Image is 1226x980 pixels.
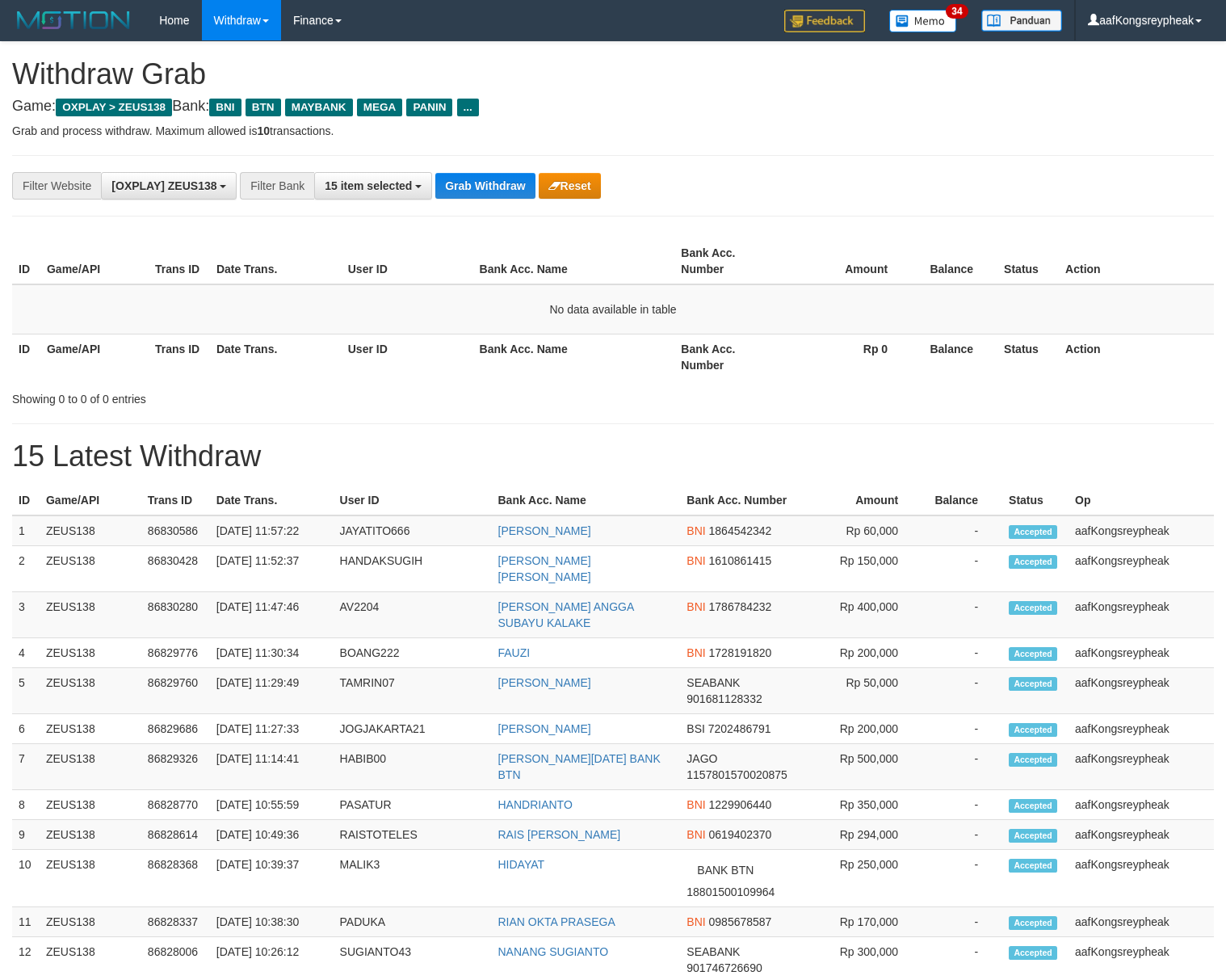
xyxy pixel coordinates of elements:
td: 7 [12,744,40,790]
th: Bank Acc. Number [680,486,802,515]
div: Filter Website [12,172,101,200]
span: BNI [686,798,705,811]
th: Trans ID [149,238,210,284]
span: Accepted [1009,647,1057,661]
span: Accepted [1009,525,1057,539]
th: Date Trans. [210,486,334,515]
span: Copy 0619402370 to clipboard [709,828,772,841]
th: Trans ID [149,334,210,380]
td: [DATE] 11:29:49 [210,668,334,714]
td: ZEUS138 [40,515,141,546]
td: Rp 50,000 [802,668,922,714]
th: Bank Acc. Name [492,486,681,515]
td: - [922,850,1002,907]
td: aafKongsreypheak [1069,638,1214,668]
th: Game/API [40,238,149,284]
span: Copy 901681128332 to clipboard [686,692,762,705]
td: [DATE] 11:57:22 [210,515,334,546]
th: Amount [783,238,912,284]
td: 2 [12,546,40,592]
a: [PERSON_NAME] [498,676,591,689]
th: Status [997,334,1059,380]
td: aafKongsreypheak [1069,546,1214,592]
span: MAYBANK [285,99,353,116]
td: Rp 500,000 [802,744,922,790]
th: Status [1002,486,1069,515]
td: 6 [12,714,40,744]
span: BNI [686,828,705,841]
span: Accepted [1009,677,1057,691]
span: Copy 18801500109964 to clipboard [686,885,775,898]
span: Copy 1864542342 to clipboard [709,524,772,537]
td: JAYATITO666 [334,515,492,546]
a: HANDRIANTO [498,798,573,811]
td: Rp 350,000 [802,790,922,820]
td: aafKongsreypheak [1069,515,1214,546]
td: 3 [12,592,40,638]
td: 86829326 [141,744,210,790]
a: FAUZI [498,646,531,659]
th: ID [12,238,40,284]
td: ZEUS138 [40,850,141,907]
p: Grab and process withdraw. Maximum allowed is transactions. [12,123,1214,139]
td: ZEUS138 [40,820,141,850]
td: - [922,790,1002,820]
td: Rp 60,000 [802,515,922,546]
a: NANANG SUGIANTO [498,945,609,958]
div: Filter Bank [240,172,314,200]
td: aafKongsreypheak [1069,907,1214,937]
span: OXPLAY > ZEUS138 [56,99,172,116]
span: Accepted [1009,946,1057,960]
th: Bank Acc. Number [674,334,783,380]
td: 10 [12,850,40,907]
td: 86828770 [141,790,210,820]
th: Date Trans. [210,238,342,284]
a: [PERSON_NAME][DATE] BANK BTN [498,752,661,781]
td: Rp 150,000 [802,546,922,592]
td: AV2204 [334,592,492,638]
span: BNI [686,524,705,537]
th: Action [1059,334,1214,380]
a: RIAN OKTA PRASEGA [498,915,615,928]
td: JOGJAKARTA21 [334,714,492,744]
td: [DATE] 10:49:36 [210,820,334,850]
span: BANK BTN [686,856,764,884]
td: aafKongsreypheak [1069,714,1214,744]
td: HABIB00 [334,744,492,790]
td: Rp 200,000 [802,638,922,668]
button: 15 item selected [314,172,432,200]
td: Rp 294,000 [802,820,922,850]
td: [DATE] 11:27:33 [210,714,334,744]
td: [DATE] 10:39:37 [210,850,334,907]
a: [PERSON_NAME] [498,722,591,735]
td: aafKongsreypheak [1069,668,1214,714]
td: [DATE] 11:47:46 [210,592,334,638]
td: ZEUS138 [40,907,141,937]
a: RAIS [PERSON_NAME] [498,828,621,841]
span: BNI [209,99,241,116]
td: aafKongsreypheak [1069,850,1214,907]
td: [DATE] 10:55:59 [210,790,334,820]
span: BNI [686,600,705,613]
button: Reset [539,173,601,199]
td: aafKongsreypheak [1069,592,1214,638]
span: PANIN [406,99,452,116]
button: Grab Withdraw [435,173,535,199]
span: Accepted [1009,753,1057,767]
td: PASATUR [334,790,492,820]
a: [PERSON_NAME] ANGGA SUBAYU KALAKE [498,600,634,629]
td: 86828614 [141,820,210,850]
td: 86830280 [141,592,210,638]
td: 5 [12,668,40,714]
th: Game/API [40,334,149,380]
td: PADUKA [334,907,492,937]
span: Accepted [1009,555,1057,569]
th: Trans ID [141,486,210,515]
h1: 15 Latest Withdraw [12,440,1214,473]
td: 1 [12,515,40,546]
span: 15 item selected [325,179,412,192]
td: Rp 200,000 [802,714,922,744]
span: BNI [686,554,705,567]
td: - [922,515,1002,546]
th: Balance [912,238,997,284]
